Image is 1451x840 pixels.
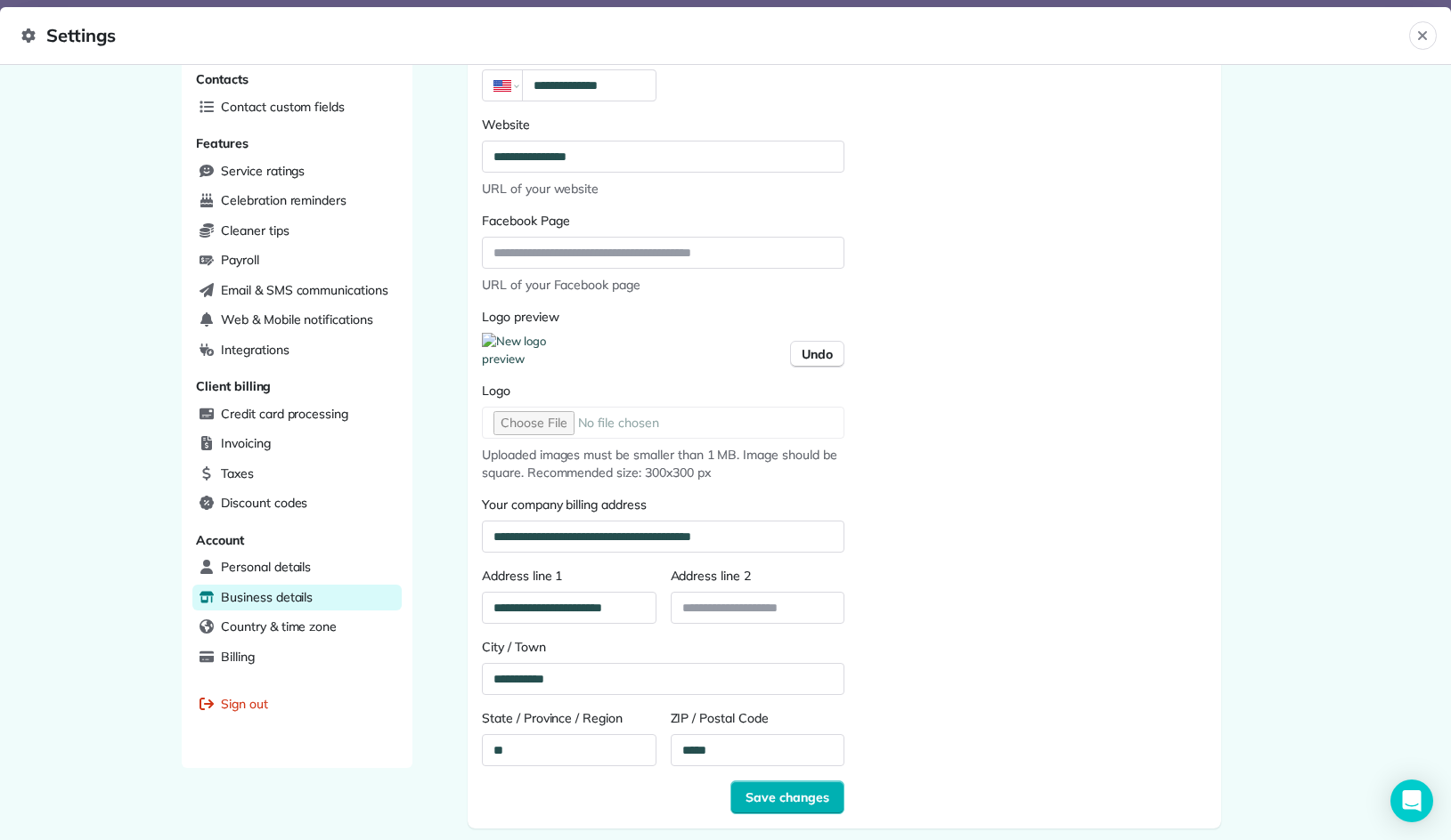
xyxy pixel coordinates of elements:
span: Contacts [196,71,249,87]
span: Discount codes [221,494,307,512]
span: Save changes [746,788,829,806]
label: Logo preview [482,308,571,326]
label: Website [482,116,844,133]
span: Credit card processing [221,405,348,423]
a: Celebration reminders [192,188,402,214]
span: Settings [21,21,1409,50]
img: New logo preview [482,333,571,367]
span: Account [196,532,244,548]
span: Uploaded images must be smaller than 1 MB. Image should be square. Recommended size: 300x300 px [482,446,844,481]
span: Taxes [221,464,254,482]
a: Contact custom fields [192,94,402,121]
label: ZIP / Postal Code [671,709,845,727]
a: Cleaner tips [192,218,402,245]
label: Address line 1 [482,567,656,585]
span: Sign out [221,695,268,713]
span: Celebration reminders [221,191,346,209]
label: Logo [482,382,844,400]
a: Integrations [192,337,402,364]
button: Save changes [730,780,844,814]
span: Contact custom fields [221,98,345,116]
span: Business details [221,588,313,606]
span: Service ratings [221,162,305,180]
a: Discount codes [192,490,402,517]
span: Country & time zone [221,618,337,635]
button: Undo [790,341,844,367]
a: Taxes [192,461,402,488]
span: Client billing [196,378,271,394]
a: Sign out [192,691,402,718]
span: Invoicing [221,434,271,452]
label: Facebook Page [482,212,844,230]
span: Features [196,135,249,151]
label: Your company billing address [482,496,844,513]
span: Email & SMS communications [221,281,388,299]
a: Service ratings [192,158,402,185]
span: Integrations [221,341,289,359]
button: Close [1409,21,1437,50]
a: Web & Mobile notifications [192,307,402,334]
a: Country & time zone [192,614,402,641]
a: Business details [192,585,402,611]
span: URL of your Facebook page [482,276,844,294]
label: Address line 2 [671,567,845,585]
label: City / Town [482,638,844,656]
span: Payroll [221,251,259,269]
span: Undo [802,345,833,363]
a: Personal details [192,554,402,581]
div: Open Intercom Messenger [1390,779,1433,822]
a: Invoicing [192,431,402,457]
a: Credit card processing [192,401,402,428]
span: Web & Mobile notifications [221,311,373,328]
span: Billing [221,648,255,666]
span: URL of your website [482,180,844,198]
a: Email & SMS communications [192,278,402,304]
span: Cleaner tips [221,222,289,239]
a: Payroll [192,247,402,274]
span: Personal details [221,558,311,576]
label: State / Province / Region [482,709,656,727]
a: Billing [192,644,402,671]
